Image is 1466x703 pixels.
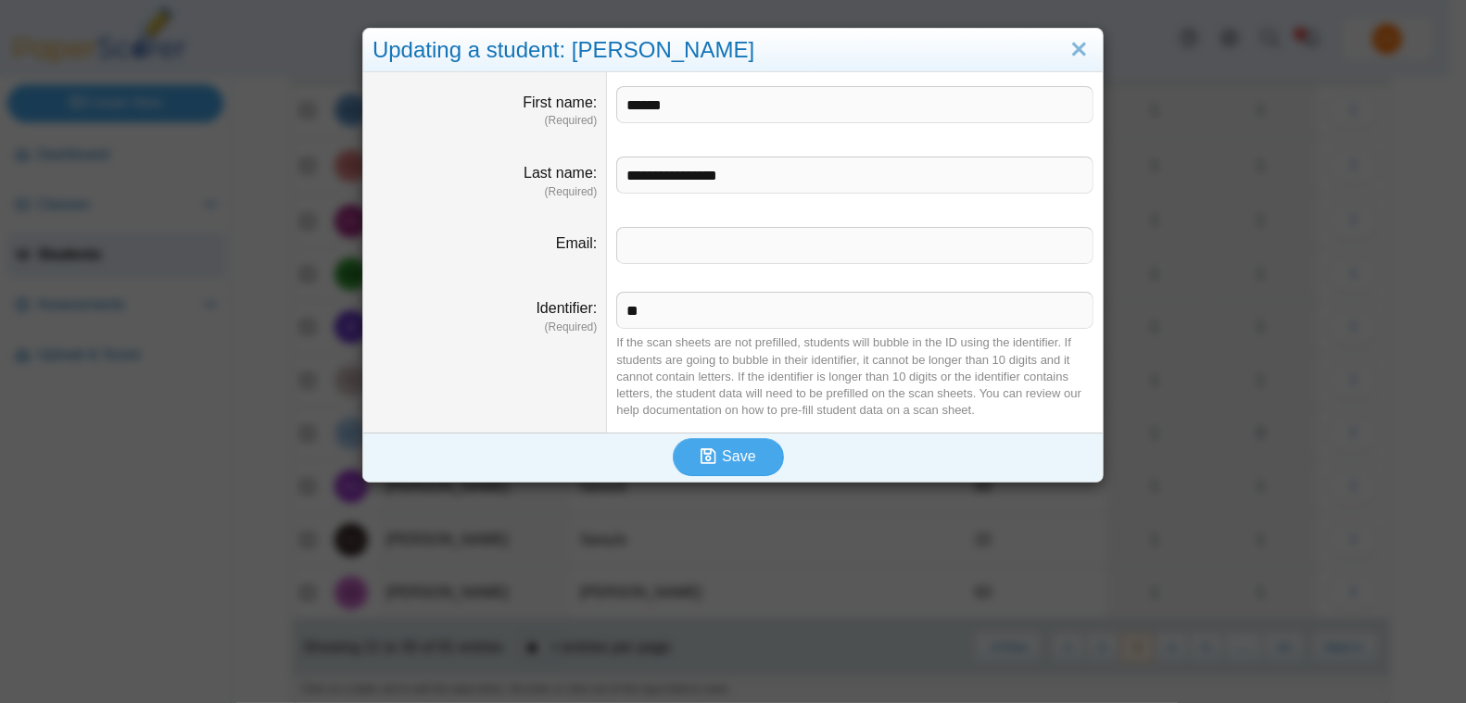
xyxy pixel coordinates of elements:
label: Last name [524,165,597,181]
dfn: (Required) [373,184,597,200]
div: Updating a student: [PERSON_NAME] [363,29,1103,72]
dfn: (Required) [373,113,597,129]
label: Identifier [537,300,598,316]
label: First name [523,94,597,110]
label: Email [556,235,597,251]
a: Close [1065,34,1093,66]
span: Save [722,448,755,464]
dfn: (Required) [373,320,597,335]
button: Save [673,438,784,475]
div: If the scan sheets are not prefilled, students will bubble in the ID using the identifier. If stu... [616,334,1093,419]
